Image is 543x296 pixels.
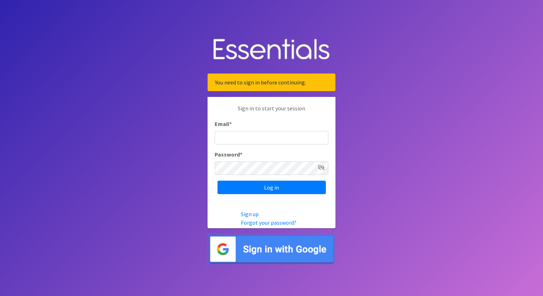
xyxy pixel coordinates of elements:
[215,120,232,128] label: Email
[229,120,232,127] abbr: required
[208,234,335,265] img: Sign in with Google
[241,219,296,226] a: Forgot your password?
[208,32,335,68] img: Human Essentials
[240,151,242,158] abbr: required
[215,150,242,159] label: Password
[208,73,335,91] div: You need to sign in before continuing.
[241,210,259,218] a: Sign up
[215,104,328,120] p: Sign in to start your session
[217,181,326,194] input: Log in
